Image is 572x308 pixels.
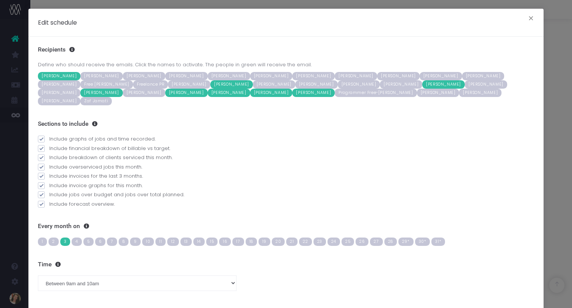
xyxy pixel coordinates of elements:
span: Free [PERSON_NAME] [80,80,133,89]
label: Include financial breakdown of billable vs target. [38,145,534,152]
span: [PERSON_NAME] [422,80,465,89]
span: 27 [370,238,382,246]
span: 11 [155,238,166,246]
span: 6 [95,238,106,246]
span: [PERSON_NAME] [417,89,459,97]
span: [PERSON_NAME] [250,72,293,80]
span: 9 [130,238,141,246]
span: 20 [272,238,285,246]
label: Include forecast overview. [38,200,534,208]
span: [PERSON_NAME] [253,80,295,89]
span: 17 [232,238,244,246]
label: Include breakdown of clients serviced this month. [38,154,534,161]
h3: Recipients [38,46,534,53]
span: Define who should receive the emails. Click the names to activate. The people in green will recei... [38,61,534,69]
span: 22 [299,238,312,246]
span: [PERSON_NAME] [292,89,335,97]
span: 2 [49,238,59,246]
span: 19 [259,238,270,246]
button: Close [523,13,539,25]
span: [PERSON_NAME] [462,72,505,80]
span: 15 [206,238,218,246]
span: [PERSON_NAME] [38,80,80,89]
span: [PERSON_NAME] [459,89,501,97]
span: 23 [313,238,326,246]
h3: Time [38,261,534,268]
span: [PERSON_NAME] [292,72,335,80]
span: 21 [286,238,298,246]
span: [PERSON_NAME] [38,89,80,97]
span: 25 [342,238,354,246]
span: [PERSON_NAME] [208,72,250,80]
span: 8 [119,238,129,246]
span: [PERSON_NAME] [250,89,293,97]
span: 16 [219,238,231,246]
span: [PERSON_NAME] [38,97,80,105]
span: [PERSON_NAME] [165,72,208,80]
span: [PERSON_NAME] [168,80,210,89]
span: [PERSON_NAME] [380,80,422,89]
h5: Edit schedule [38,18,77,27]
span: Zaf Jamati [80,97,112,105]
label: Include invoice graphs for this month. [38,182,534,189]
span: 28 [384,238,397,246]
label: Include invoices for the last 3 months. [38,172,534,180]
span: [PERSON_NAME] [208,89,250,97]
span: Programmer Free-[PERSON_NAME] [335,89,417,97]
span: [PERSON_NAME] [80,72,123,80]
span: [PERSON_NAME] [80,89,123,97]
span: [PERSON_NAME] [335,72,377,80]
span: 1 [38,238,47,246]
span: 26 [356,238,368,246]
label: Include overserviced jobs this month. [38,163,534,171]
span: 24 [328,238,340,246]
span: 18 [246,238,257,246]
label: Include jobs over budget and jobs over total planned. [38,191,534,199]
span: 14 [193,238,205,246]
span: [PERSON_NAME] [210,80,253,89]
span: 4 [72,238,82,246]
span: Freelance PR [133,80,168,89]
span: [PERSON_NAME] [377,72,420,80]
span: 3 [60,238,71,246]
h3: Sections to include [38,120,534,128]
span: 7 [107,238,117,246]
span: 10 [142,238,154,246]
span: 12 [167,238,179,246]
span: [PERSON_NAME] [295,80,338,89]
label: Include graphs of jobs and time recorded. [38,135,534,143]
span: [PERSON_NAME] [123,89,165,97]
span: [PERSON_NAME] [38,72,80,80]
span: 5 [83,238,94,246]
span: 13 [180,238,192,246]
span: [PERSON_NAME] [123,72,165,80]
span: [PERSON_NAME] [465,80,507,89]
h3: Every month on [38,223,534,230]
span: [PERSON_NAME] [165,89,208,97]
span: [PERSON_NAME] [338,80,380,89]
span: [PERSON_NAME] [420,72,462,80]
